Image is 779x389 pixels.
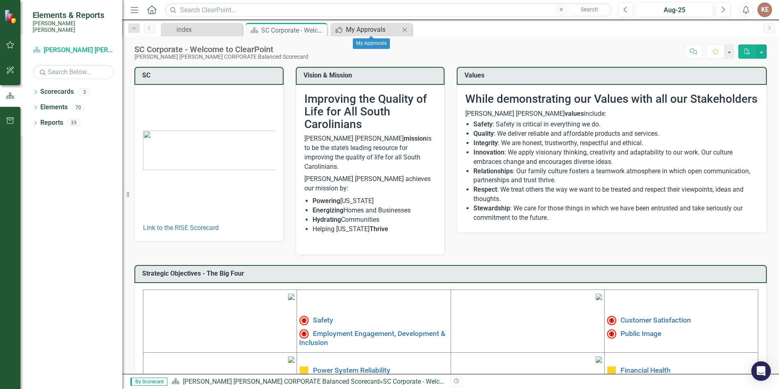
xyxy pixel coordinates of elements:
h3: SC [142,72,279,79]
li: : We apply visionary thinking, creativity and adaptability to our work. Our culture embraces chan... [473,148,758,167]
img: ClearPoint Strategy [4,9,18,24]
strong: Integrity [473,139,498,147]
img: Not Meeting Target [607,329,616,339]
img: mceclip1%20v4.png [288,294,295,300]
li: Homes and Businesses [312,206,436,215]
span: By Scorecard [130,378,167,386]
div: » [172,377,445,387]
strong: Hydrating [312,216,341,223]
small: [PERSON_NAME] [PERSON_NAME] [33,20,114,33]
span: Elements & Reports [33,10,114,20]
strong: Quality [473,130,494,137]
strong: Innovation [473,148,504,156]
li: Communities [312,215,436,225]
img: Caution [607,366,616,376]
div: [PERSON_NAME] [PERSON_NAME] CORPORATE Balanced Scorecard [134,54,308,60]
img: mceclip3%20v3.png [288,356,295,363]
div: Open Intercom Messenger [751,361,771,381]
img: High Alert [607,316,616,325]
div: 33 [67,119,80,126]
li: : Safety is critical in everything we do. [473,120,758,129]
a: Power System Reliability [313,366,390,374]
a: Customer Satisfaction [621,316,691,324]
div: SC Corporate - Welcome to ClearPoint [383,378,491,385]
p: [PERSON_NAME] [PERSON_NAME] achieves our mission by: [304,173,436,195]
div: index [176,24,240,35]
input: Search Below... [33,65,114,79]
a: Elements [40,103,68,112]
div: SC Corporate - Welcome to ClearPoint [134,45,308,54]
a: Public Image [621,329,661,337]
p: [PERSON_NAME] [PERSON_NAME] is to be the state’s leading resource for improving the quality of li... [304,134,436,173]
strong: Respect [473,186,497,193]
li: [US_STATE] [312,197,436,206]
strong: Energizing [312,206,343,214]
button: KE [757,2,772,17]
a: My Approvals [332,24,400,35]
img: mceclip4.png [596,356,602,363]
strong: Thrive [370,225,388,233]
a: [PERSON_NAME] [PERSON_NAME] CORPORATE Balanced Scorecard [33,46,114,55]
img: mceclip2%20v3.png [596,294,602,300]
a: Reports [40,118,63,128]
strong: Powering [312,197,340,205]
h3: Strategic Objectives - The Big Four [142,270,762,277]
a: Financial Health [621,366,671,374]
a: index [163,24,240,35]
div: SC Corporate - Welcome to ClearPoint [261,25,325,35]
strong: Safety [473,120,493,128]
h2: While demonstrating our Values with all our Stakeholders [465,93,758,106]
a: Employment Engagement, Development & Inclusion [299,329,445,346]
div: Aug-25 [638,5,711,15]
p: [PERSON_NAME] [PERSON_NAME] include: [465,109,758,119]
li: : We deliver reliable and affordable products and services. [473,129,758,139]
a: Safety [313,316,333,324]
strong: values [565,110,584,117]
li: : We are honest, trustworthy, respectful and ethical. [473,139,758,148]
div: My Approvals [346,24,400,35]
h2: Improving the Quality of Life for All South Carolinians [304,93,436,130]
h3: Vision & Mission [304,72,440,79]
a: Link to the RISE Scorecard [143,224,219,232]
input: Search ClearPoint... [165,3,612,17]
div: 3 [78,88,91,95]
li: : We treat others the way we want to be treated and respect their viewpoints, ideas and thoughts. [473,185,758,204]
li: : We care for those things in which we have been entrusted and take seriously our commitment to t... [473,204,758,223]
a: Scorecards [40,87,74,97]
h3: Values [464,72,762,79]
img: Caution [299,366,309,376]
img: Not Meeting Target [299,329,309,339]
button: Aug-25 [636,2,713,17]
li: : Our family culture fosters a teamwork atmosphere in which open communication, partnerships and ... [473,167,758,186]
strong: mission [404,135,427,142]
a: [PERSON_NAME] [PERSON_NAME] CORPORATE Balanced Scorecard [183,378,380,385]
strong: Stewardship [473,204,510,212]
div: 70 [72,104,85,111]
img: High Alert [299,316,309,325]
div: My Approvals [353,38,390,49]
strong: Relationships [473,167,513,175]
button: Search [569,4,610,15]
span: Search [581,6,598,13]
li: Helping [US_STATE] [312,225,436,234]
